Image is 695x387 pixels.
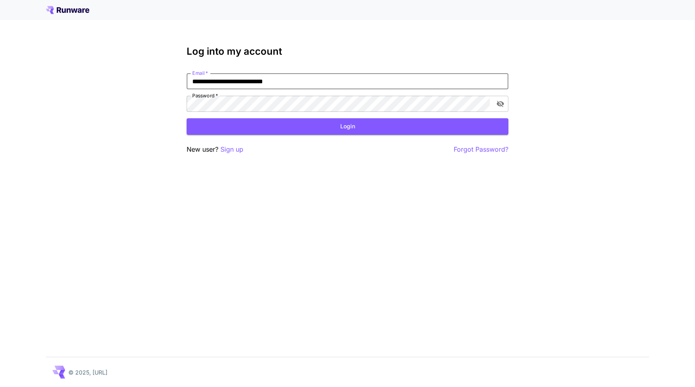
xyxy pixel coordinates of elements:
label: Password [192,92,218,99]
button: toggle password visibility [493,97,508,111]
h3: Log into my account [187,46,508,57]
p: New user? [187,144,243,154]
button: Sign up [220,144,243,154]
button: Login [187,118,508,135]
button: Forgot Password? [454,144,508,154]
label: Email [192,70,208,76]
p: © 2025, [URL] [68,368,107,377]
